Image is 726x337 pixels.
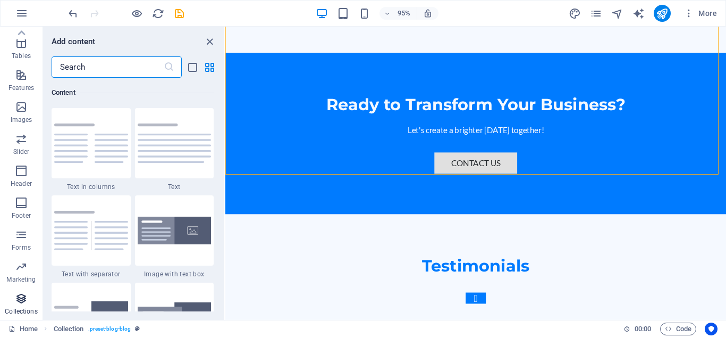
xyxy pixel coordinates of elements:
p: Footer [12,211,31,220]
button: navigator [611,7,624,20]
button: undo [66,7,79,20]
span: More [683,8,717,19]
nav: breadcrumb [54,323,140,335]
img: text-image-overlap.svg [138,302,212,334]
i: Pages (Ctrl+Alt+S) [590,7,602,20]
p: Images [11,116,32,124]
h6: Session time [623,323,652,335]
span: Code [665,323,691,335]
img: text-with-image-v4.svg [54,301,128,334]
p: Collections [5,307,37,316]
button: 95% [379,7,417,20]
button: Usercentrics [705,323,717,335]
button: publish [654,5,671,22]
span: Text with separator [52,270,131,278]
span: 00 00 [635,323,651,335]
span: Text in columns [52,183,131,191]
button: reload [151,7,164,20]
button: grid-view [203,61,216,73]
i: On resize automatically adjust zoom level to fit chosen device. [423,9,433,18]
i: Design (Ctrl+Alt+Y) [569,7,581,20]
button: close panel [203,35,216,48]
i: Navigator [611,7,623,20]
h6: Content [52,86,214,99]
button: save [173,7,185,20]
img: text.svg [138,124,212,163]
i: AI Writer [632,7,645,20]
i: Save (Ctrl+S) [173,7,185,20]
i: Undo: Change link (Ctrl+Z) [67,7,79,20]
a: Click to cancel selection. Double-click to open Pages [9,323,38,335]
span: . preset-blog-blog [88,323,131,335]
i: Publish [656,7,668,20]
i: This element is a customizable preset [135,326,140,332]
div: Text in columns [52,108,131,191]
p: Header [11,179,32,188]
div: Text with separator [52,195,131,278]
img: image-with-text-box.svg [138,217,212,245]
p: Tables [12,52,31,60]
input: Search [52,56,164,78]
span: Image with text box [135,270,214,278]
span: Click to select. Double-click to edit [54,323,84,335]
p: Features [9,84,34,92]
p: Slider [13,147,30,156]
button: text_generator [632,7,645,20]
div: Image with text box [135,195,214,278]
img: text-in-columns.svg [54,124,128,163]
button: More [679,5,721,22]
button: Code [660,323,696,335]
button: design [569,7,581,20]
i: Reload page [152,7,164,20]
span: : [642,325,644,333]
button: Click here to leave preview mode and continue editing [130,7,143,20]
p: Forms [12,243,31,252]
h6: 95% [395,7,412,20]
button: pages [590,7,603,20]
span: Text [135,183,214,191]
div: Text [135,108,214,191]
h6: Add content [52,35,96,48]
p: Marketing [6,275,36,284]
img: text-with-separator.svg [54,211,128,250]
button: list-view [186,61,199,73]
